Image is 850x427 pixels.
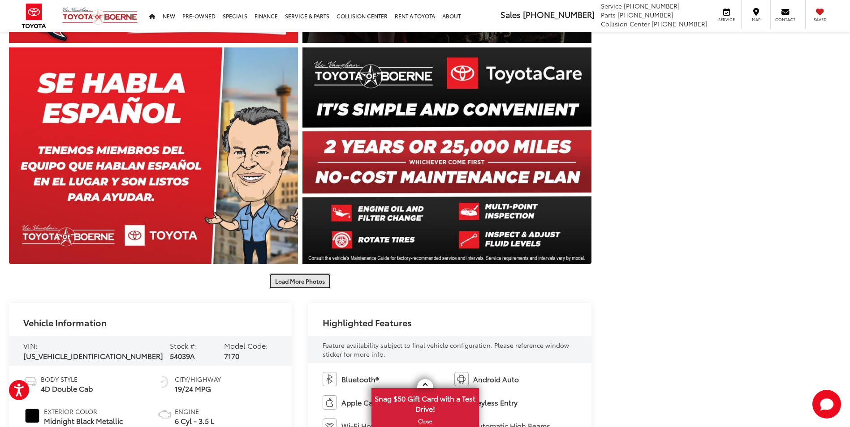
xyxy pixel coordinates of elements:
span: Feature availability subject to final vehicle configuration. Please reference window sticker for ... [323,341,569,359]
span: 54039A [170,350,195,361]
span: Body Style [41,375,93,384]
span: 6 Cyl - 3.5 L [175,416,214,426]
h2: Highlighted Features [323,317,412,327]
span: Contact [775,17,795,22]
a: Expand Photo 19 [302,47,591,264]
span: Parts [601,10,616,19]
span: Midnight Black Metallic [44,416,123,426]
span: Map [746,17,766,22]
span: 19/24 MPG [175,384,221,394]
span: Engine [175,407,214,416]
button: Toggle Chat Window [812,390,841,418]
span: Service [601,1,622,10]
span: Snag $50 Gift Card with a Test Drive! [372,389,478,416]
span: [PHONE_NUMBER] [652,19,708,28]
span: Bluetooth® [341,374,379,384]
img: 2021 Toyota Tacoma SR5 V6 [299,45,594,266]
span: Collision Center [601,19,650,28]
img: 2021 Toyota Tacoma SR5 V6 [6,45,301,266]
span: Android Auto [473,374,519,384]
img: Vic Vaughan Toyota of Boerne [62,7,138,25]
span: [US_VEHICLE_IDENTIFICATION_NUMBER] [23,350,163,361]
span: [PHONE_NUMBER] [523,9,595,20]
span: VIN: [23,340,38,350]
img: Android Auto [454,372,469,386]
img: Fuel Economy [157,375,172,389]
img: Apple CarPlay [323,395,337,410]
button: Load More Photos [269,273,331,289]
span: Model Code: [224,340,268,350]
span: #000000 [25,409,39,423]
span: City/Highway [175,375,221,384]
span: [PHONE_NUMBER] [617,10,673,19]
span: Saved [810,17,830,22]
img: Bluetooth® [323,372,337,386]
span: Sales [501,9,521,20]
span: 7170 [224,350,239,361]
span: Exterior Color [44,407,123,416]
a: Expand Photo 18 [9,47,298,264]
svg: Start Chat [812,390,841,418]
span: Apple CarPlay [341,397,389,408]
span: Stock #: [170,340,197,350]
span: 4D Double Cab [41,384,93,394]
span: Service [716,17,737,22]
span: [PHONE_NUMBER] [624,1,680,10]
span: Keyless Entry [473,397,518,408]
h2: Vehicle Information [23,317,107,327]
